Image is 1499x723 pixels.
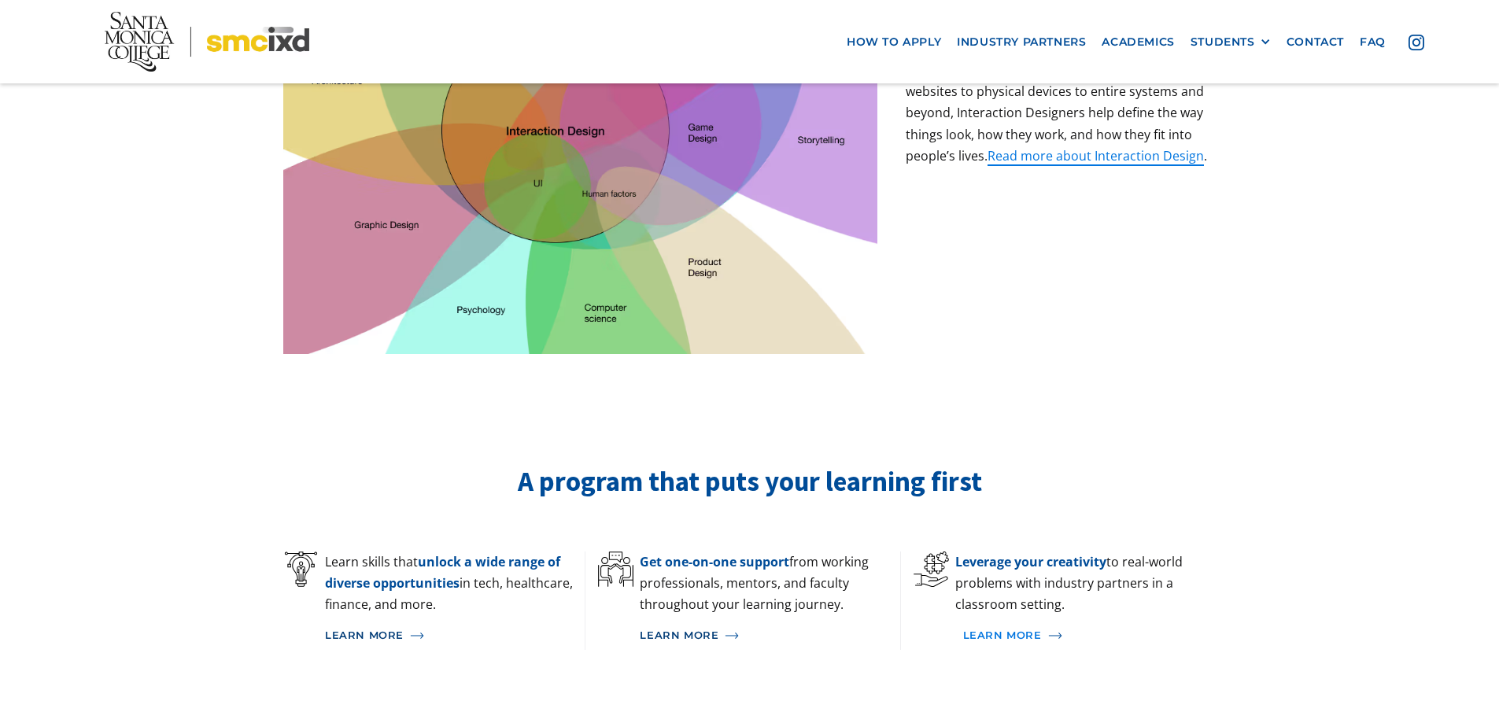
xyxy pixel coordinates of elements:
a: Academics [1094,27,1182,56]
a: Learn More [325,622,585,650]
div: STUDENTS [1191,35,1255,48]
img: Santa Monica College - SMC IxD logo [105,12,309,72]
span: Get one-on-one support [640,553,789,570]
p: to real-world problems with industry partners in a classroom setting. [955,551,1216,616]
span: unlock a wide range of diverse opportunities [325,553,560,592]
p: Learn skills that in tech, healthcare, finance, and more. [325,551,585,616]
a: Read more about Interaction Design [988,147,1204,166]
span: Leverage your creativity [955,553,1106,570]
img: icon - instagram [1409,34,1424,50]
a: Learn More [640,622,899,650]
a: contact [1279,27,1352,56]
a: faq [1352,27,1394,56]
a: how to apply [839,27,949,56]
div: Learn More [325,629,404,642]
div: Learn More [963,629,1042,642]
div: Learn More [640,629,718,642]
a: Learn More [955,622,1216,650]
a: industry partners [949,27,1094,56]
div: STUDENTS [1191,35,1271,48]
p: from working professionals, mentors, and faculty throughout your learning journey. [640,551,899,616]
h2: A program that puts your learning first [283,464,1216,500]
